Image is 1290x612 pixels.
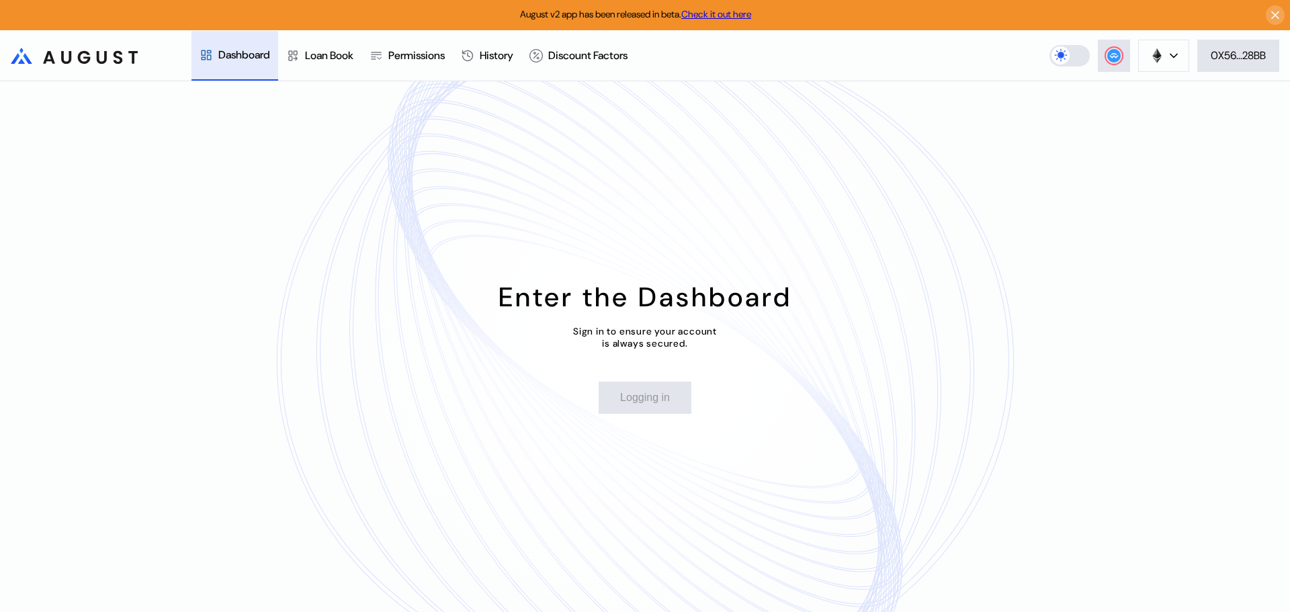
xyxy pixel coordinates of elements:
[521,31,636,81] a: Discount Factors
[453,31,521,81] a: History
[548,48,628,62] div: Discount Factors
[480,48,513,62] div: History
[305,48,353,62] div: Loan Book
[499,279,792,314] div: Enter the Dashboard
[599,382,691,414] button: Logging in
[573,325,717,349] div: Sign in to ensure your account is always secured.
[278,31,361,81] a: Loan Book
[361,31,453,81] a: Permissions
[218,48,270,62] div: Dashboard
[681,8,751,20] a: Check it out here
[388,48,445,62] div: Permissions
[191,31,278,81] a: Dashboard
[1150,48,1164,63] img: chain logo
[1138,40,1189,72] button: chain logo
[520,8,751,20] span: August v2 app has been released in beta.
[1197,40,1279,72] button: 0X56...28BB
[1211,48,1266,62] div: 0X56...28BB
